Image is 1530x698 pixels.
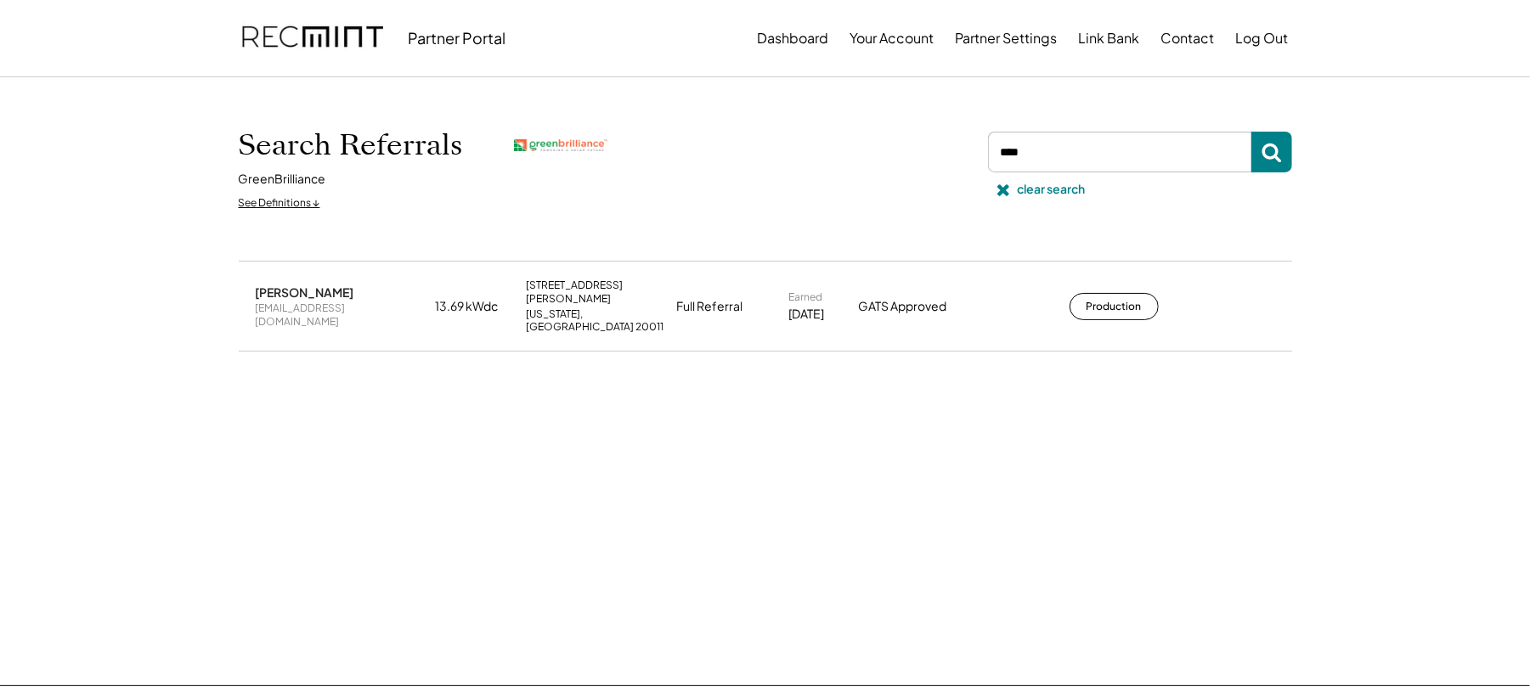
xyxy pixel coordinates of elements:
div: 13.69 kWdc [436,298,517,315]
div: clear search [1018,181,1086,198]
button: Log Out [1236,21,1289,55]
div: [US_STATE], [GEOGRAPHIC_DATA] 20011 [527,307,667,334]
div: Partner Portal [409,28,506,48]
div: v 4.0.25 [48,27,83,41]
div: Earned [789,290,823,304]
button: Production [1070,293,1159,320]
img: recmint-logotype%403x.png [242,9,383,67]
button: Link Bank [1079,21,1140,55]
div: Full Referral [677,298,743,315]
div: GreenBrilliance [239,171,326,188]
div: See Definitions ↓ [239,196,320,211]
div: [EMAIL_ADDRESS][DOMAIN_NAME] [256,301,426,328]
div: [STREET_ADDRESS][PERSON_NAME] [527,279,667,305]
button: Dashboard [758,21,829,55]
img: website_grey.svg [27,44,41,58]
button: Partner Settings [956,21,1058,55]
img: logo_orange.svg [27,27,41,41]
div: Keywords by Traffic [188,100,286,111]
h1: Search Referrals [239,127,463,163]
img: tab_domain_overview_orange.svg [46,99,59,112]
img: greenbrilliance.png [514,139,607,152]
button: Contact [1161,21,1215,55]
div: [PERSON_NAME] [256,284,354,300]
img: tab_keywords_by_traffic_grey.svg [169,99,183,112]
button: Your Account [850,21,934,55]
div: GATS Approved [859,298,986,315]
div: Domain: [DOMAIN_NAME] [44,44,187,58]
div: [DATE] [789,306,825,323]
div: Domain Overview [65,100,152,111]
